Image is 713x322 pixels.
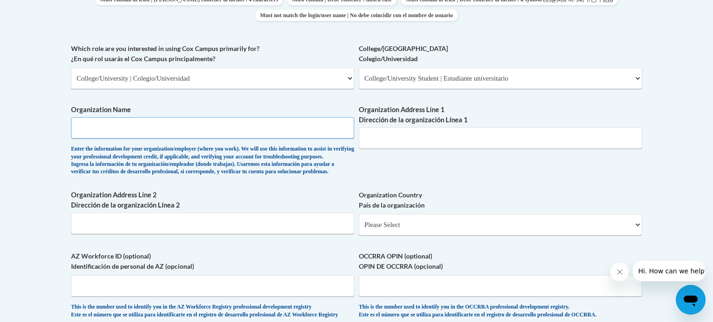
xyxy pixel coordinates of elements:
input: Metadata input [359,127,642,149]
label: Organization Country País de la organización [359,190,642,210]
label: AZ Workforce ID (optional) Identificación de personal de AZ (opcional) [71,251,354,271]
div: This is the number used to identify you in the AZ Workforce Registry professional development reg... [71,303,354,319]
label: Organization Name [71,105,354,115]
div: Enter the information for your organization/employer (where you work). We will use this informati... [71,145,354,176]
input: Metadata input [71,117,354,139]
div: This is the number used to identify you in the OCCRRA professional development registry. Este es ... [359,303,642,319]
label: Organization Address Line 1 Dirección de la organización Línea 1 [359,105,642,125]
input: Metadata input [71,213,354,234]
iframe: Close message [610,263,629,281]
label: Organization Address Line 2 Dirección de la organización Línea 2 [71,190,354,210]
iframe: Message from company [633,261,706,281]
iframe: Button to launch messaging window [676,285,706,315]
span: Must not match the login/user name | No debe coincidir con el nombre de usuario [255,10,457,21]
label: College/[GEOGRAPHIC_DATA] Colegio/Universidad [359,44,642,64]
label: Which role are you interested in using Cox Campus primarily for? ¿En qué rol usarás el Cox Campus... [71,44,354,64]
span: Hi. How can we help? [6,6,75,14]
label: OCCRRA OPIN (optional) OPIN DE OCCRRA (opcional) [359,251,642,271]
